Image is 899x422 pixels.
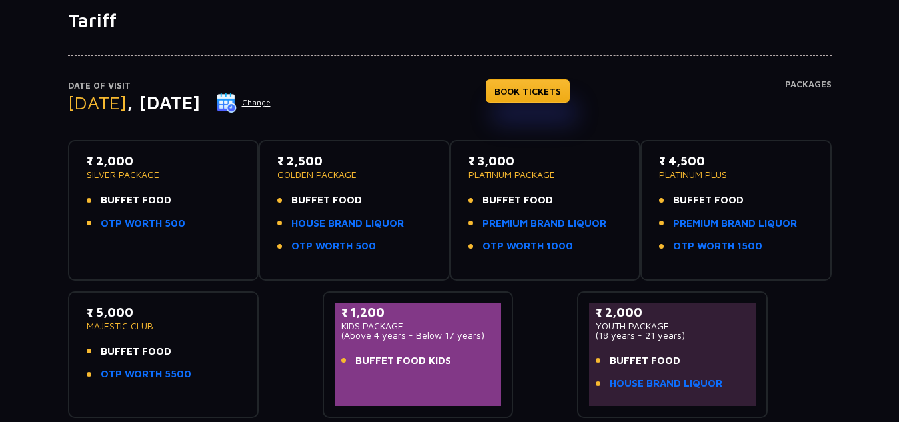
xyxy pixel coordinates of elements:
p: ₹ 2,000 [87,152,241,170]
a: OTP WORTH 500 [291,239,376,254]
p: GOLDEN PACKAGE [277,170,431,179]
p: PLATINUM PACKAGE [468,170,622,179]
p: ₹ 5,000 [87,303,241,321]
span: , [DATE] [127,91,200,113]
a: HOUSE BRAND LIQUOR [610,376,722,391]
p: MAJESTIC CLUB [87,321,241,331]
p: ₹ 3,000 [468,152,622,170]
a: OTP WORTH 500 [101,216,185,231]
span: BUFFET FOOD [673,193,744,208]
a: BOOK TICKETS [486,79,570,103]
p: ₹ 2,000 [596,303,750,321]
p: Date of Visit [68,79,271,93]
h1: Tariff [68,9,832,32]
h4: Packages [785,79,832,127]
p: ₹ 1,200 [341,303,495,321]
p: SILVER PACKAGE [87,170,241,179]
span: BUFFET FOOD [610,353,680,369]
span: BUFFET FOOD [101,344,171,359]
p: (Above 4 years - Below 17 years) [341,331,495,340]
a: OTP WORTH 5500 [101,367,191,382]
a: OTP WORTH 1000 [482,239,573,254]
p: ₹ 4,500 [659,152,813,170]
a: PREMIUM BRAND LIQUOR [482,216,606,231]
a: PREMIUM BRAND LIQUOR [673,216,797,231]
p: ₹ 2,500 [277,152,431,170]
a: HOUSE BRAND LIQUOR [291,216,404,231]
span: BUFFET FOOD [291,193,362,208]
p: KIDS PACKAGE [341,321,495,331]
span: BUFFET FOOD [482,193,553,208]
p: PLATINUM PLUS [659,170,813,179]
span: BUFFET FOOD [101,193,171,208]
p: (18 years - 21 years) [596,331,750,340]
span: [DATE] [68,91,127,113]
button: Change [216,92,271,113]
a: OTP WORTH 1500 [673,239,762,254]
p: YOUTH PACKAGE [596,321,750,331]
span: BUFFET FOOD KIDS [355,353,451,369]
